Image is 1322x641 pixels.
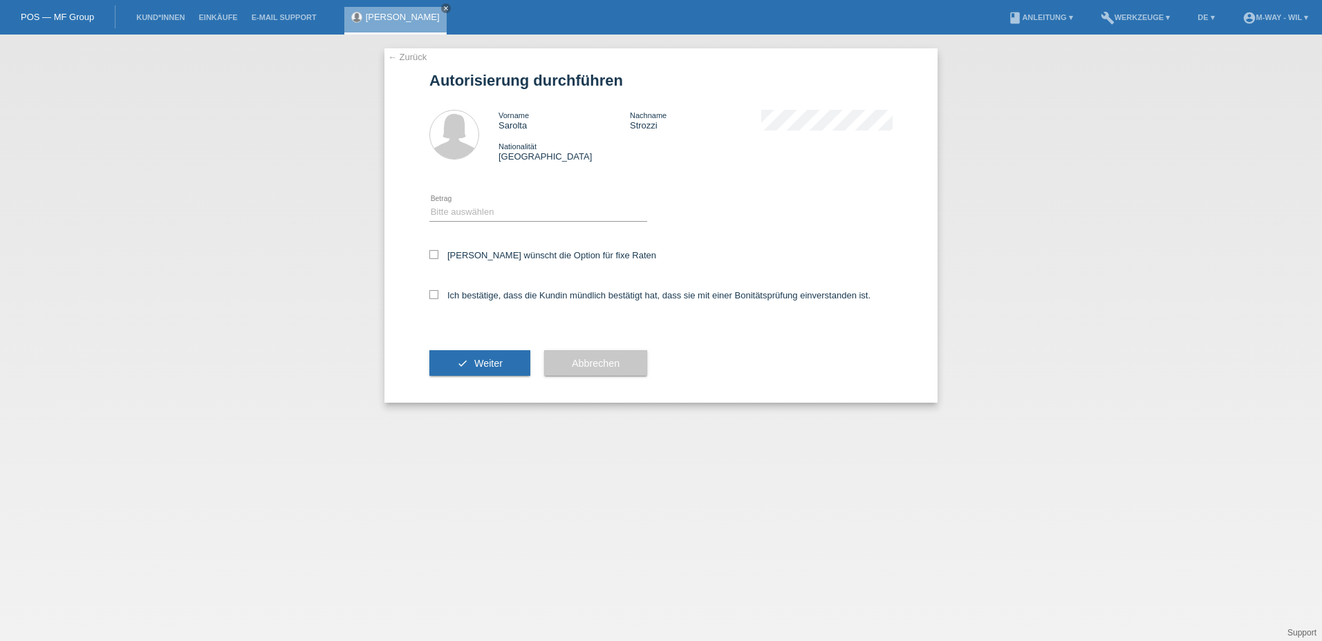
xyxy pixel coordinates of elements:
[1287,628,1316,638] a: Support
[21,12,94,22] a: POS — MF Group
[429,290,871,300] label: Ich bestätige, dass die Kundin mündlich bestätigt hat, dass sie mit einer Bonitätsprüfung einvers...
[630,111,667,119] span: Nachname
[388,52,427,62] a: ← Zurück
[1236,13,1315,21] a: account_circlem-way - Wil ▾
[544,350,647,376] button: Abbrechen
[499,111,529,119] span: Vorname
[245,13,324,21] a: E-Mail Support
[441,3,451,13] a: close
[443,5,449,12] i: close
[474,358,503,369] span: Weiter
[1101,11,1115,25] i: build
[499,141,630,162] div: [GEOGRAPHIC_DATA]
[429,250,656,260] label: [PERSON_NAME] wünscht die Option für fixe Raten
[1008,11,1022,25] i: book
[192,13,244,21] a: Einkäufe
[572,358,620,369] span: Abbrechen
[429,350,530,376] button: check Weiter
[499,142,537,151] span: Nationalität
[1242,11,1256,25] i: account_circle
[366,12,440,22] a: [PERSON_NAME]
[129,13,192,21] a: Kund*innen
[457,358,468,369] i: check
[1191,13,1221,21] a: DE ▾
[499,110,630,131] div: Sarolta
[429,72,893,89] h1: Autorisierung durchführen
[630,110,761,131] div: Strozzi
[1094,13,1177,21] a: buildWerkzeuge ▾
[1001,13,1079,21] a: bookAnleitung ▾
